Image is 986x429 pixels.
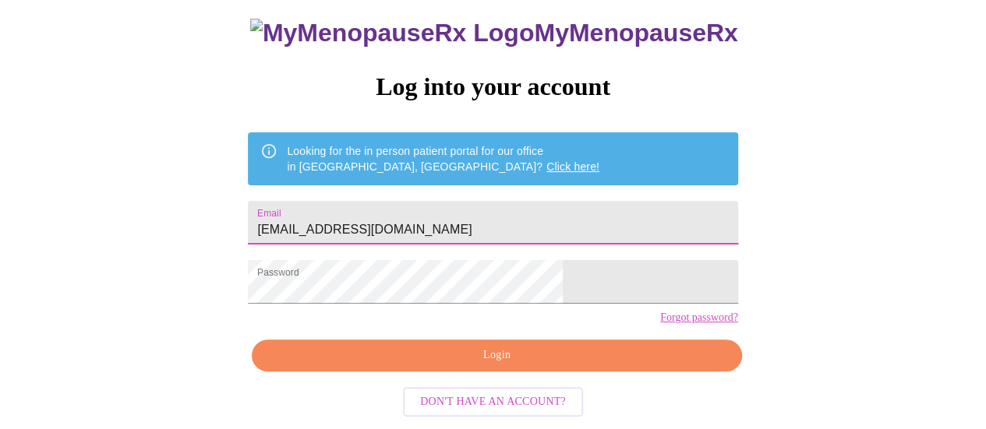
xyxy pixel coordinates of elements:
[660,311,738,324] a: Forgot password?
[399,394,587,407] a: Don't have an account?
[248,72,737,101] h3: Log into your account
[250,19,738,47] h3: MyMenopauseRx
[420,392,566,412] span: Don't have an account?
[546,160,599,173] a: Click here!
[403,387,583,417] button: Don't have an account?
[252,339,741,371] button: Login
[250,19,534,47] img: MyMenopauseRx Logo
[270,346,723,365] span: Login
[287,137,599,181] div: Looking for the in person patient portal for our office in [GEOGRAPHIC_DATA], [GEOGRAPHIC_DATA]?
